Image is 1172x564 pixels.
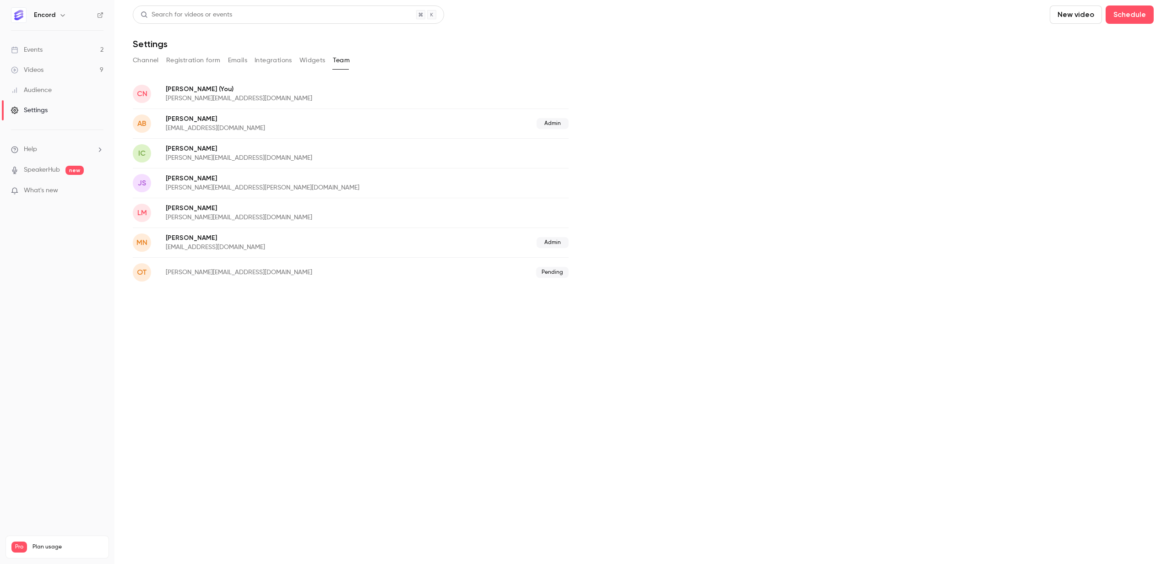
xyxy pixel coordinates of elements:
[141,10,232,20] div: Search for videos or events
[137,88,147,99] span: CN
[299,53,326,68] button: Widgets
[11,145,103,154] li: help-dropdown-opener
[11,106,48,115] div: Settings
[255,53,292,68] button: Integrations
[166,153,440,163] p: [PERSON_NAME][EMAIL_ADDRESS][DOMAIN_NAME]
[11,86,52,95] div: Audience
[166,144,440,153] p: [PERSON_NAME]
[138,148,146,159] span: IC
[11,8,26,22] img: Encord
[137,118,146,129] span: AB
[166,124,401,133] p: [EMAIL_ADDRESS][DOMAIN_NAME]
[166,174,464,183] p: [PERSON_NAME]
[137,207,147,218] span: LM
[92,187,103,195] iframe: Noticeable Trigger
[166,268,424,277] p: [PERSON_NAME][EMAIL_ADDRESS][DOMAIN_NAME]
[65,166,84,175] span: new
[24,145,37,154] span: Help
[166,233,401,243] p: [PERSON_NAME]
[1050,5,1102,24] button: New video
[166,183,464,192] p: [PERSON_NAME][EMAIL_ADDRESS][PERSON_NAME][DOMAIN_NAME]
[33,543,103,551] span: Plan usage
[133,53,159,68] button: Channel
[537,118,569,129] span: Admin
[537,237,569,248] span: Admin
[11,65,43,75] div: Videos
[166,53,221,68] button: Registration form
[133,38,168,49] h1: Settings
[166,243,401,252] p: [EMAIL_ADDRESS][DOMAIN_NAME]
[166,213,440,222] p: [PERSON_NAME][EMAIL_ADDRESS][DOMAIN_NAME]
[11,542,27,553] span: Pro
[34,11,55,20] h6: Encord
[166,114,401,124] p: [PERSON_NAME]
[166,94,440,103] p: [PERSON_NAME][EMAIL_ADDRESS][DOMAIN_NAME]
[137,267,147,278] span: ot
[138,178,146,189] span: JS
[11,45,43,54] div: Events
[24,165,60,175] a: SpeakerHub
[228,53,247,68] button: Emails
[536,267,569,278] span: Pending
[166,84,440,94] p: [PERSON_NAME]
[1106,5,1154,24] button: Schedule
[333,53,350,68] button: Team
[136,237,147,248] span: MN
[166,204,440,213] p: [PERSON_NAME]
[217,84,233,94] span: (You)
[24,186,58,195] span: What's new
